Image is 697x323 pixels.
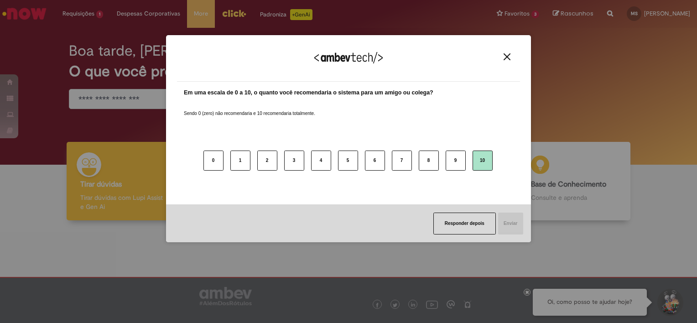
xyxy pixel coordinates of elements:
button: 5 [338,151,358,171]
button: 4 [311,151,331,171]
button: 9 [446,151,466,171]
label: Sendo 0 (zero) não recomendaria e 10 recomendaria totalmente. [184,99,315,117]
button: 2 [257,151,277,171]
button: Responder depois [433,213,496,234]
button: 8 [419,151,439,171]
button: 1 [230,151,250,171]
img: Logo Ambevtech [314,52,383,63]
button: 6 [365,151,385,171]
button: 7 [392,151,412,171]
button: 0 [203,151,224,171]
button: 10 [473,151,493,171]
img: Close [504,53,510,60]
button: Close [501,53,513,61]
button: 3 [284,151,304,171]
label: Em uma escala de 0 a 10, o quanto você recomendaria o sistema para um amigo ou colega? [184,89,433,97]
